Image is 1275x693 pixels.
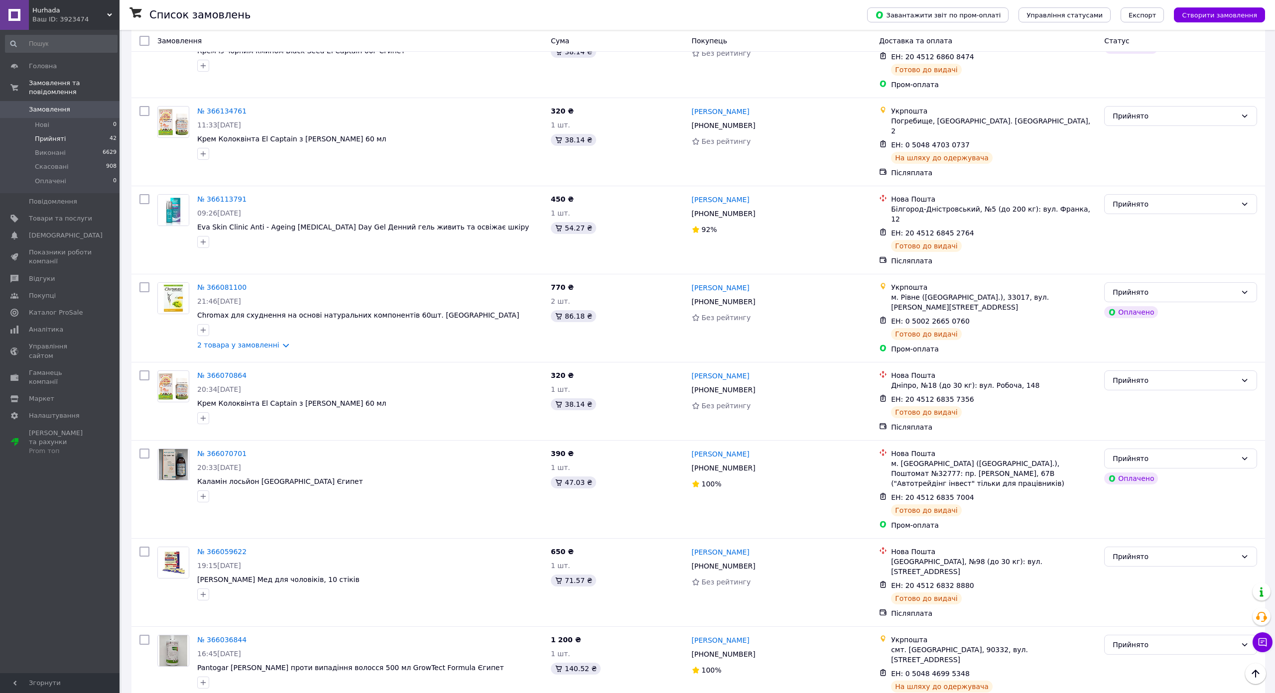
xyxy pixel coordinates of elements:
[157,194,189,226] a: Фото товару
[157,37,202,45] span: Замовлення
[1104,306,1158,318] div: Оплачено
[197,650,241,658] span: 16:45[DATE]
[1113,453,1237,464] div: Прийнято
[35,162,69,171] span: Скасовані
[35,177,66,186] span: Оплачені
[158,547,189,577] img: Фото товару
[29,197,77,206] span: Повідомлення
[197,385,241,393] span: 20:34[DATE]
[702,226,717,233] span: 92%
[197,107,247,115] a: № 366134761
[551,650,570,658] span: 1 шт.
[551,297,570,305] span: 2 шт.
[891,670,970,678] span: ЕН: 0 5048 4699 5348
[29,342,92,360] span: Управління сайтом
[1253,632,1273,652] button: Чат з покупцем
[551,37,569,45] span: Cума
[158,283,189,314] img: Фото товару
[1113,375,1237,386] div: Прийнято
[1182,11,1257,19] span: Створити замовлення
[29,248,92,266] span: Показники роботи компанії
[702,578,751,586] span: Без рейтингу
[690,559,758,573] div: [PHONE_NUMBER]
[1129,11,1156,19] span: Експорт
[551,663,601,675] div: 140.52 ₴
[551,476,596,488] div: 47.03 ₴
[159,635,187,666] img: Фото товару
[891,422,1096,432] div: Післяплата
[891,608,1096,618] div: Післяплата
[702,49,751,57] span: Без рейтингу
[1113,639,1237,650] div: Прийнято
[891,64,962,76] div: Готово до видачі
[158,195,189,226] img: Фото товару
[891,141,970,149] span: ЕН: 0 5048 4703 0737
[1104,37,1130,45] span: Статус
[29,411,80,420] span: Налаштування
[197,576,360,583] span: [PERSON_NAME] Мед для чоловіків, 10 стіків
[197,209,241,217] span: 09:26[DATE]
[692,547,750,557] a: [PERSON_NAME]
[551,195,574,203] span: 450 ₴
[1164,10,1265,18] a: Створити замовлення
[29,105,70,114] span: Замовлення
[551,46,596,58] div: 38.14 ₴
[551,398,596,410] div: 38.14 ₴
[5,35,118,53] input: Пошук
[692,283,750,293] a: [PERSON_NAME]
[891,645,1096,665] div: смт. [GEOGRAPHIC_DATA], 90332, вул. [STREET_ADDRESS]
[197,341,279,349] a: 2 товара у замовленні
[32,6,107,15] span: Hurhada
[29,274,55,283] span: Відгуки
[149,9,251,21] h1: Список замовлень
[197,371,247,379] a: № 366070864
[551,283,574,291] span: 770 ₴
[891,681,993,693] div: На шляху до одержувача
[197,195,247,203] a: № 366113791
[551,222,596,234] div: 54.27 ₴
[197,297,241,305] span: 21:46[DATE]
[197,135,386,143] span: Крем Колоквінта El Captain з [PERSON_NAME] 60 мл
[891,317,970,325] span: ЕН: 0 5002 2665 0760
[891,635,1096,645] div: Укрпошта
[891,168,1096,178] div: Післяплата
[551,450,574,458] span: 390 ₴
[891,240,962,252] div: Готово до видачі
[1113,199,1237,210] div: Прийнято
[891,380,1096,390] div: Дніпро, №18 (до 30 кг): вул. Робоча, 148
[690,207,758,221] div: [PHONE_NUMBER]
[197,399,386,407] span: Крем Колоквінта El Captain з [PERSON_NAME] 60 мл
[867,7,1009,22] button: Завантажити звіт по пром-оплаті
[159,449,188,480] img: Фото товару
[158,373,189,400] img: Фото товару
[690,383,758,397] div: [PHONE_NUMBER]
[891,53,974,61] span: ЕН: 20 4512 6860 8474
[551,121,570,129] span: 1 шт.
[1113,551,1237,562] div: Прийнято
[891,344,1096,354] div: Пром-оплата
[1019,7,1111,22] button: Управління статусами
[692,107,750,116] a: [PERSON_NAME]
[690,461,758,475] div: [PHONE_NUMBER]
[891,292,1096,312] div: м. Рівне ([GEOGRAPHIC_DATA].), 33017, вул. [PERSON_NAME][STREET_ADDRESS]
[551,371,574,379] span: 320 ₴
[29,429,92,456] span: [PERSON_NAME] та рахунки
[551,562,570,570] span: 1 шт.
[197,223,529,231] a: Eva Skin Clinic Anti - Ageing [MEDICAL_DATA] Day Gel Денний гель живить та освіжає шкіру
[702,402,751,410] span: Без рейтингу
[891,547,1096,557] div: Нова Пошта
[29,214,92,223] span: Товари та послуги
[690,647,758,661] div: [PHONE_NUMBER]
[891,493,974,501] span: ЕН: 20 4512 6835 7004
[157,547,189,578] a: Фото товару
[891,80,1096,90] div: Пром-оплата
[197,664,504,672] span: Pantogar [PERSON_NAME] проти випадіння волосся 500 мл GrowTect Formula Єгипет
[197,311,519,319] span: Chromax для схуднення на основі натуральних компонентів 60шт. [GEOGRAPHIC_DATA]
[113,120,117,129] span: 0
[157,106,189,138] a: Фото товару
[879,37,952,45] span: Доставка та оплата
[29,291,56,300] span: Покупці
[891,395,974,403] span: ЕН: 20 4512 6835 7356
[702,137,751,145] span: Без рейтингу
